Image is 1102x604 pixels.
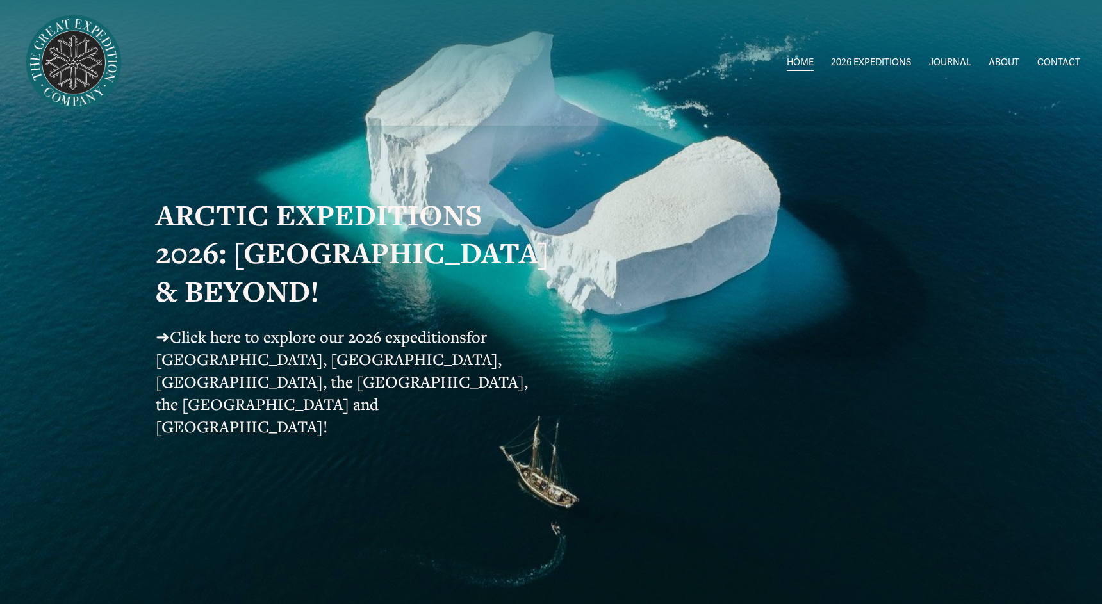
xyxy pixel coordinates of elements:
a: Click here to explore our 2026 expeditions [170,326,466,347]
a: JOURNAL [929,54,971,72]
a: HOME [787,54,814,72]
span: ➜ [156,326,170,347]
a: folder dropdown [831,54,911,72]
a: ABOUT [989,54,1019,72]
img: Arctic Expeditions [22,11,126,115]
strong: ARCTIC EXPEDITIONS 2026: [GEOGRAPHIC_DATA] & BEYOND! [156,195,556,310]
a: CONTACT [1037,54,1080,72]
span: for [GEOGRAPHIC_DATA], [GEOGRAPHIC_DATA], [GEOGRAPHIC_DATA], the [GEOGRAPHIC_DATA], the [GEOGRAPH... [156,326,532,437]
span: 2026 EXPEDITIONS [831,54,911,71]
